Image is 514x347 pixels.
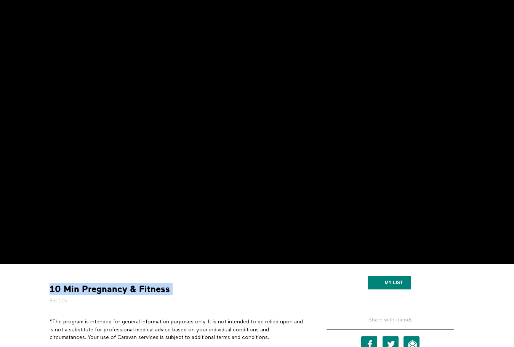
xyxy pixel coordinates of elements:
[50,318,305,341] p: *The program is intended for general information purposes only. It is not intended to be relied u...
[368,276,411,289] button: My list
[50,283,170,295] strong: 10 Min Pregnancy & Fitness
[327,316,454,330] h5: Share with friends
[50,297,305,305] h5: 8m 10s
